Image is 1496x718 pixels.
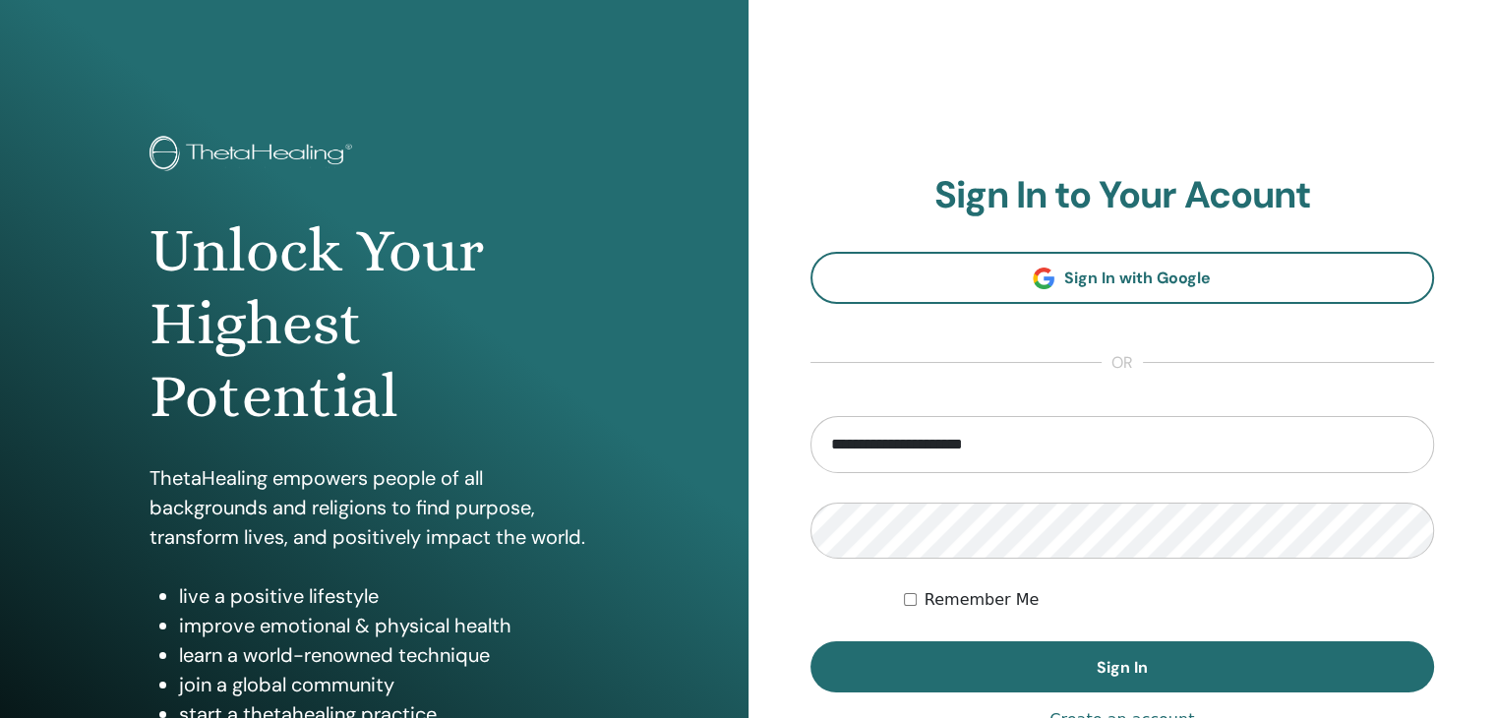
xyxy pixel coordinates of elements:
[810,641,1435,692] button: Sign In
[1102,351,1143,375] span: or
[904,588,1434,612] div: Keep me authenticated indefinitely or until I manually logout
[150,463,599,552] p: ThetaHealing empowers people of all backgrounds and religions to find purpose, transform lives, a...
[810,252,1435,304] a: Sign In with Google
[179,611,599,640] li: improve emotional & physical health
[179,670,599,699] li: join a global community
[179,581,599,611] li: live a positive lifestyle
[810,173,1435,218] h2: Sign In to Your Acount
[150,214,599,434] h1: Unlock Your Highest Potential
[925,588,1040,612] label: Remember Me
[179,640,599,670] li: learn a world-renowned technique
[1097,657,1148,678] span: Sign In
[1064,268,1211,288] span: Sign In with Google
